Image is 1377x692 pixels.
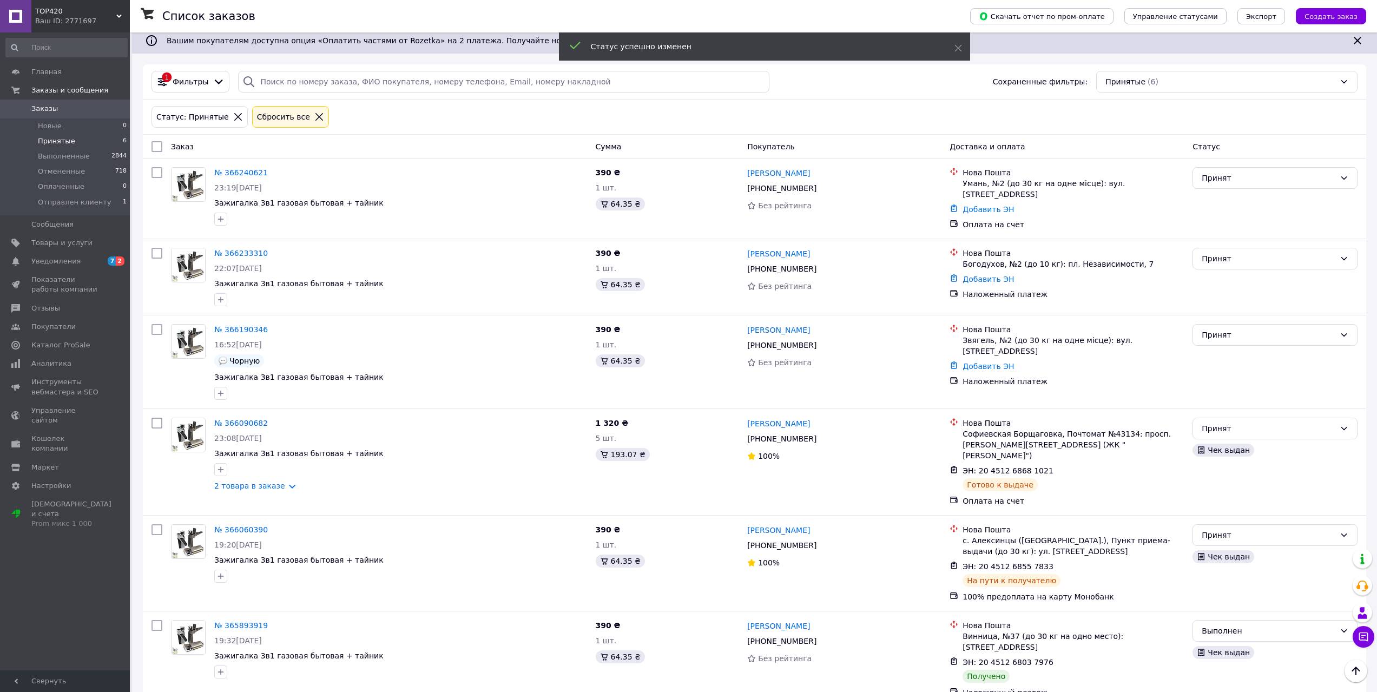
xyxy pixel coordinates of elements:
[596,354,645,367] div: 64.35 ₴
[31,256,81,266] span: Уведомления
[5,38,128,57] input: Поиск
[31,238,93,248] span: Товары и услуги
[747,248,810,259] a: [PERSON_NAME]
[596,541,617,549] span: 1 шт.
[596,448,650,461] div: 193.07 ₴
[214,482,285,490] a: 2 товара в заказе
[747,621,810,631] a: [PERSON_NAME]
[758,201,812,210] span: Без рейтинга
[31,434,100,453] span: Кошелек компании
[758,358,812,367] span: Без рейтинга
[115,167,127,176] span: 718
[171,248,206,282] a: Фото товару
[963,205,1014,214] a: Добавить ЭН
[116,256,124,266] span: 2
[31,406,100,425] span: Управление сайтом
[596,264,617,273] span: 1 шт.
[963,219,1184,230] div: Оплата на счет
[123,121,127,131] span: 0
[31,463,59,472] span: Маркет
[172,248,205,282] img: Фото товару
[171,142,194,151] span: Заказ
[1246,12,1276,21] span: Экспорт
[214,168,268,177] a: № 366240621
[963,275,1014,284] a: Добавить ЭН
[1133,12,1218,21] span: Управление статусами
[172,325,205,358] img: Фото товару
[123,197,127,207] span: 1
[214,264,262,273] span: 22:07[DATE]
[1124,8,1227,24] button: Управление статусами
[747,142,795,151] span: Покупатель
[1202,529,1335,541] div: Принят
[172,525,205,558] img: Фото товару
[214,651,384,660] a: Зажигалка 3в1 газовая бытовая + тайник
[1148,77,1158,86] span: (6)
[963,418,1184,429] div: Нова Пошта
[963,591,1184,602] div: 100% предоплата на карту Монобанк
[255,111,312,123] div: Сбросить все
[31,104,58,114] span: Заказы
[596,650,645,663] div: 64.35 ₴
[1237,8,1285,24] button: Экспорт
[963,178,1184,200] div: Умань, №2 (до 30 кг на одне місце): вул. [STREET_ADDRESS]
[596,621,621,630] span: 390 ₴
[970,8,1114,24] button: Скачать отчет по пром-оплате
[1202,423,1335,434] div: Принят
[38,136,75,146] span: Принятые
[214,556,384,564] span: Зажигалка 3в1 газовая бытовая + тайник
[214,325,268,334] a: № 366190346
[173,76,208,87] span: Фильтры
[596,525,621,534] span: 390 ₴
[963,535,1184,557] div: с. Алексинцы ([GEOGRAPHIC_DATA].), Пункт приема-выдачи (до 30 кг): ул. [STREET_ADDRESS]
[38,167,85,176] span: Отмененные
[172,621,205,654] img: Фото товару
[214,419,268,427] a: № 366090682
[219,357,227,365] img: :speech_balloon:
[31,85,108,95] span: Заказы и сообщения
[993,76,1088,87] span: Сохраненные фильтры:
[747,168,810,179] a: [PERSON_NAME]
[596,183,617,192] span: 1 шт.
[31,481,71,491] span: Настройки
[963,289,1184,300] div: Наложенный платеж
[745,181,819,196] div: [PHONE_NUMBER]
[745,538,819,553] div: [PHONE_NUMBER]
[38,151,90,161] span: Выполненные
[596,142,622,151] span: Сумма
[229,357,260,365] span: Чорную
[758,558,780,567] span: 100%
[979,11,1105,21] span: Скачать отчет по пром-оплате
[214,525,268,534] a: № 366060390
[963,562,1053,571] span: ЭН: 20 4512 6855 7833
[1202,625,1335,637] div: Выполнен
[591,41,927,52] div: Статус успешно изменен
[596,434,617,443] span: 5 шт.
[108,256,116,266] span: 7
[31,322,76,332] span: Покупатели
[31,359,71,368] span: Аналитика
[1353,626,1374,648] button: Чат с покупателем
[35,16,130,26] div: Ваш ID: 2771697
[950,142,1025,151] span: Доставка и оплата
[963,478,1037,491] div: Готово к выдаче
[745,431,819,446] div: [PHONE_NUMBER]
[1202,329,1335,341] div: Принят
[745,634,819,649] div: [PHONE_NUMBER]
[214,279,384,288] span: Зажигалка 3в1 газовая бытовая + тайник
[214,373,384,381] a: Зажигалка 3в1 газовая бытовая + тайник
[31,519,111,529] div: Prom микс 1 000
[238,71,769,93] input: Поиск по номеру заказа, ФИО покупателя, номеру телефона, Email, номеру накладной
[745,338,819,353] div: [PHONE_NUMBER]
[214,449,384,458] a: Зажигалка 3в1 газовая бытовая + тайник
[963,496,1184,506] div: Оплата на счет
[758,654,812,663] span: Без рейтинга
[1105,76,1145,87] span: Принятые
[963,466,1053,475] span: ЭН: 20 4512 6868 1021
[214,621,268,630] a: № 365893919
[596,555,645,568] div: 64.35 ₴
[214,199,384,207] span: Зажигалка 3в1 газовая бытовая + тайник
[1192,550,1254,563] div: Чек выдан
